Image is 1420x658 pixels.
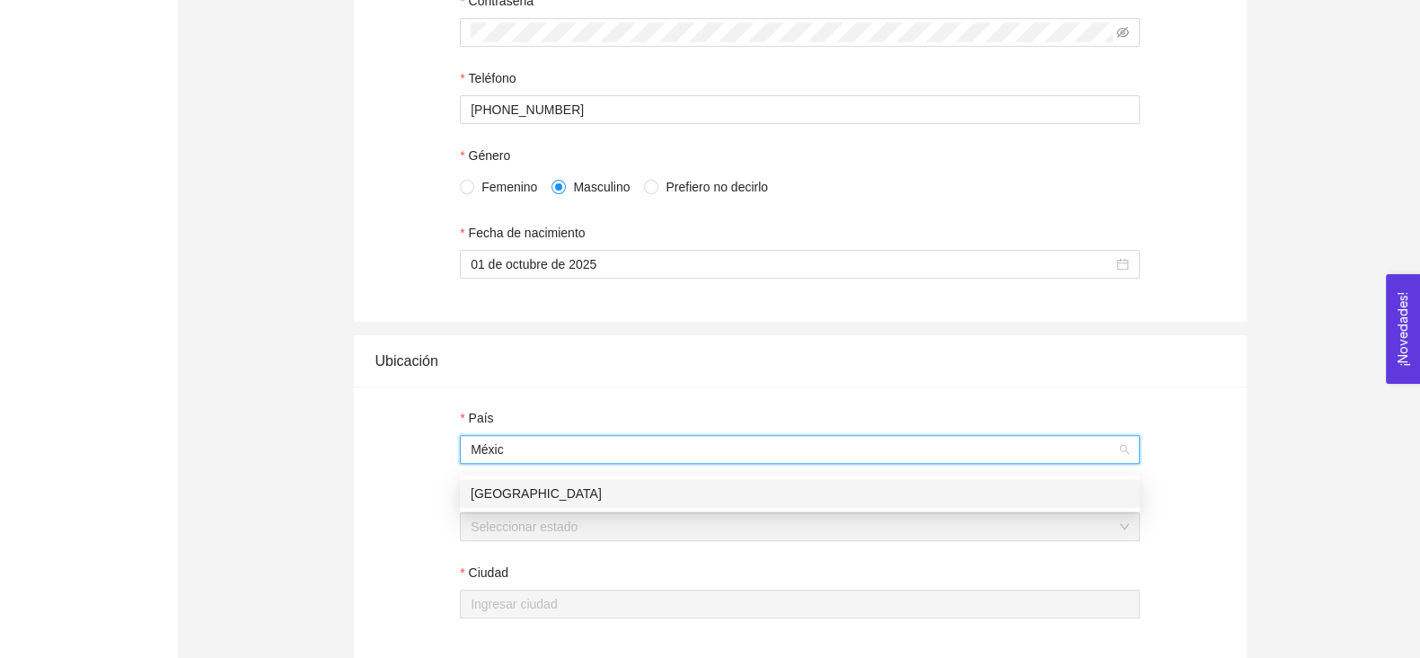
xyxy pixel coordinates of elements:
button: Open Feedback Widget [1386,274,1420,384]
span: Prefiero no decirlo [658,177,775,197]
input: Fecha de nacimiento [471,254,1113,274]
span: Femenino [474,177,544,197]
div: Ubicación [375,335,1225,387]
label: Ciudad [460,563,508,582]
input: País [471,436,1116,463]
label: Fecha de nacimiento [460,223,585,243]
input: Contraseña [471,22,1113,42]
label: País [460,408,493,428]
div: [GEOGRAPHIC_DATA] [471,484,1129,503]
div: México [460,479,1140,508]
span: eye-invisible [1116,26,1129,39]
label: Género [460,146,510,165]
label: Teléfono [460,68,516,88]
span: Masculino [566,177,637,197]
input: Ciudad [460,590,1140,618]
input: Teléfono [460,95,1140,124]
input: Estado [471,513,1116,540]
